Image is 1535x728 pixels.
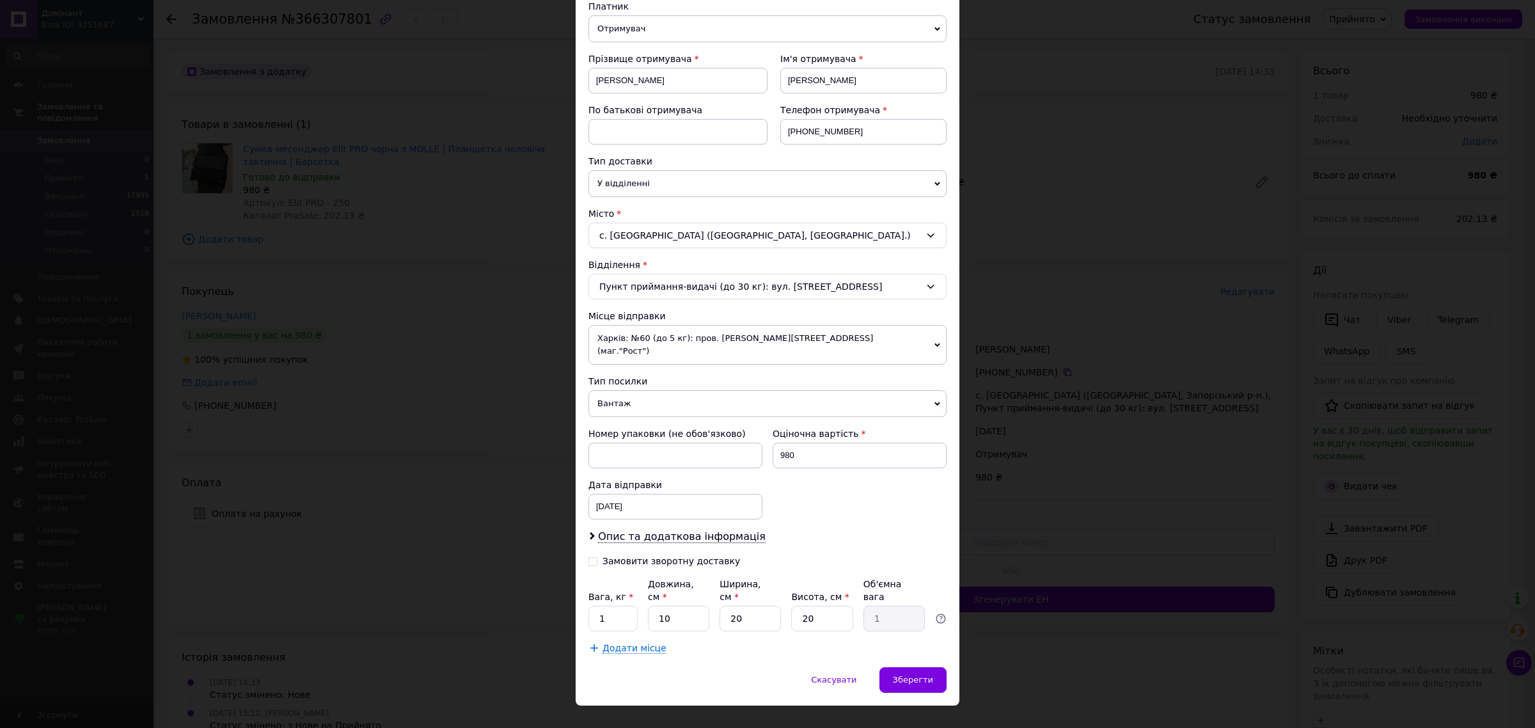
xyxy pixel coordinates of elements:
span: Ім'я отримувача [780,54,856,64]
span: У відділенні [588,170,947,197]
div: Місто [588,207,947,220]
span: Тип посилки [588,376,647,386]
span: Зберегти [893,675,933,684]
div: Відділення [588,258,947,271]
span: Платник [588,1,629,12]
div: Дата відправки [588,479,762,491]
span: Вантаж [588,390,947,417]
div: Пункт приймання-видачі (до 30 кг): вул. [STREET_ADDRESS] [588,274,947,299]
label: Довжина, см [648,579,694,602]
span: Отримувач [588,15,947,42]
div: Номер упаковки (не обов'язково) [588,427,762,440]
label: Вага, кг [588,592,633,602]
span: Прізвище отримувача [588,54,692,64]
span: Місце відправки [588,311,666,321]
span: Додати місце [602,643,666,654]
span: По батькові отримувача [588,105,702,115]
span: Тип доставки [588,156,652,166]
span: Телефон отримувача [780,105,880,115]
span: Харків: №60 (до 5 кг): пров. [PERSON_NAME][STREET_ADDRESS] (маг."Рост") [588,325,947,365]
label: Висота, см [791,592,849,602]
div: Об'ємна вага [863,578,925,603]
span: Скасувати [811,675,856,684]
input: +380 [780,119,947,145]
div: с. [GEOGRAPHIC_DATA] ([GEOGRAPHIC_DATA], [GEOGRAPHIC_DATA].) [588,223,947,248]
div: Замовити зворотну доставку [602,556,740,567]
div: Оціночна вартість [773,427,947,440]
label: Ширина, см [720,579,760,602]
span: Опис та додаткова інформація [598,530,766,543]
